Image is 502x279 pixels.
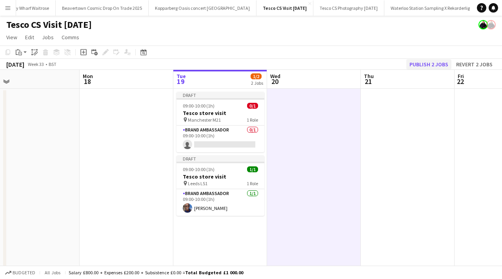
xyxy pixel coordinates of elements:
[188,181,207,186] span: Leeds LS1
[176,73,186,80] span: Tue
[56,0,149,16] button: Beavertown Cosmic Drop On Trade 2025
[39,32,57,42] a: Jobs
[49,61,56,67] div: BST
[270,73,280,80] span: Wed
[69,270,243,275] div: Salary £800.00 + Expenses £200.00 + Subsistence £0.00 =
[183,166,215,172] span: 09:00-10:00 (1h)
[478,20,488,29] app-user-avatar: Danielle Ferguson
[188,117,221,123] span: Manchester M21
[453,59,496,69] button: Revert 2 jobs
[486,20,496,29] app-user-avatar: Danielle Ferguson
[176,155,264,216] app-job-card: Draft09:00-10:00 (1h)1/1Tesco store visit Leeds LS11 RoleBrand Ambassador1/109:00-10:00 (1h)[PERS...
[256,0,313,16] button: Tesco CS Visit [DATE]
[251,73,262,79] span: 1/2
[6,60,24,68] div: [DATE]
[13,270,35,275] span: Budgeted
[247,181,258,186] span: 1 Role
[457,77,464,86] span: 22
[313,0,384,16] button: Tesco CS Photography [DATE]
[384,0,477,16] button: Waterloo Station Sampling X Rekorderlig
[6,19,92,31] h1: Tesco CS Visit [DATE]
[176,92,264,152] app-job-card: Draft09:00-10:00 (1h)0/1Tesco store visit Manchester M211 RoleBrand Ambassador0/109:00-10:00 (1h)
[406,59,451,69] button: Publish 2 jobs
[6,34,17,41] span: View
[176,173,264,180] h3: Tesco store visit
[26,61,45,67] span: Week 33
[3,32,20,42] a: View
[364,73,374,80] span: Thu
[42,34,54,41] span: Jobs
[176,109,264,117] h3: Tesco store visit
[176,92,264,98] div: Draft
[458,73,464,80] span: Fri
[22,32,37,42] a: Edit
[183,103,215,109] span: 09:00-10:00 (1h)
[251,80,263,86] div: 2 Jobs
[82,77,93,86] span: 18
[176,189,264,216] app-card-role: Brand Ambassador1/109:00-10:00 (1h)[PERSON_NAME]
[149,0,256,16] button: Kopparberg Oasis concert [GEOGRAPHIC_DATA]
[247,117,258,123] span: 1 Role
[269,77,280,86] span: 20
[25,34,34,41] span: Edit
[4,268,36,277] button: Budgeted
[176,126,264,152] app-card-role: Brand Ambassador0/109:00-10:00 (1h)
[62,34,79,41] span: Comms
[175,77,186,86] span: 19
[58,32,82,42] a: Comms
[363,77,374,86] span: 21
[43,270,62,275] span: All jobs
[185,270,243,275] span: Total Budgeted £1 000.00
[176,155,264,162] div: Draft
[83,73,93,80] span: Mon
[247,166,258,172] span: 1/1
[247,103,258,109] span: 0/1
